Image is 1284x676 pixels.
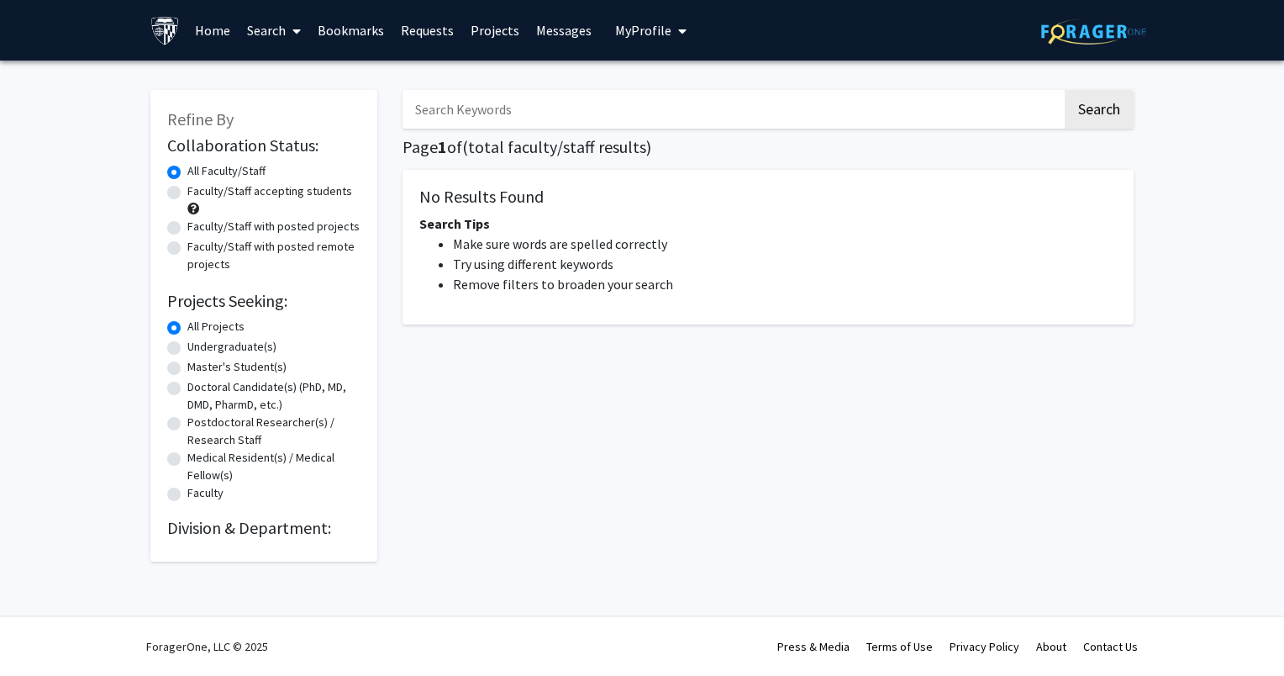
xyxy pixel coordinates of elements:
[150,16,180,45] img: Johns Hopkins University Logo
[1036,639,1066,654] a: About
[453,254,1117,274] li: Try using different keywords
[866,639,933,654] a: Terms of Use
[528,1,600,60] a: Messages
[1213,600,1271,663] iframe: Chat
[403,90,1062,129] input: Search Keywords
[403,341,1134,380] nav: Page navigation
[187,1,239,60] a: Home
[187,484,224,502] label: Faculty
[187,218,360,235] label: Faculty/Staff with posted projects
[187,358,287,376] label: Master's Student(s)
[167,291,360,311] h2: Projects Seeking:
[950,639,1019,654] a: Privacy Policy
[167,108,234,129] span: Refine By
[187,182,352,200] label: Faculty/Staff accepting students
[146,617,268,676] div: ForagerOne, LLC © 2025
[453,234,1117,254] li: Make sure words are spelled correctly
[239,1,309,60] a: Search
[438,136,447,157] span: 1
[615,22,671,39] span: My Profile
[777,639,850,654] a: Press & Media
[403,137,1134,157] h1: Page of ( total faculty/staff results)
[419,215,490,232] span: Search Tips
[1083,639,1138,654] a: Contact Us
[453,274,1117,294] li: Remove filters to broaden your search
[187,162,266,180] label: All Faculty/Staff
[187,449,360,484] label: Medical Resident(s) / Medical Fellow(s)
[187,338,276,356] label: Undergraduate(s)
[187,318,245,335] label: All Projects
[187,378,360,414] label: Doctoral Candidate(s) (PhD, MD, DMD, PharmD, etc.)
[1065,90,1134,129] button: Search
[392,1,462,60] a: Requests
[167,135,360,156] h2: Collaboration Status:
[309,1,392,60] a: Bookmarks
[462,1,528,60] a: Projects
[187,414,360,449] label: Postdoctoral Researcher(s) / Research Staff
[419,187,1117,207] h5: No Results Found
[167,518,360,538] h2: Division & Department:
[187,238,360,273] label: Faculty/Staff with posted remote projects
[1041,18,1146,45] img: ForagerOne Logo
